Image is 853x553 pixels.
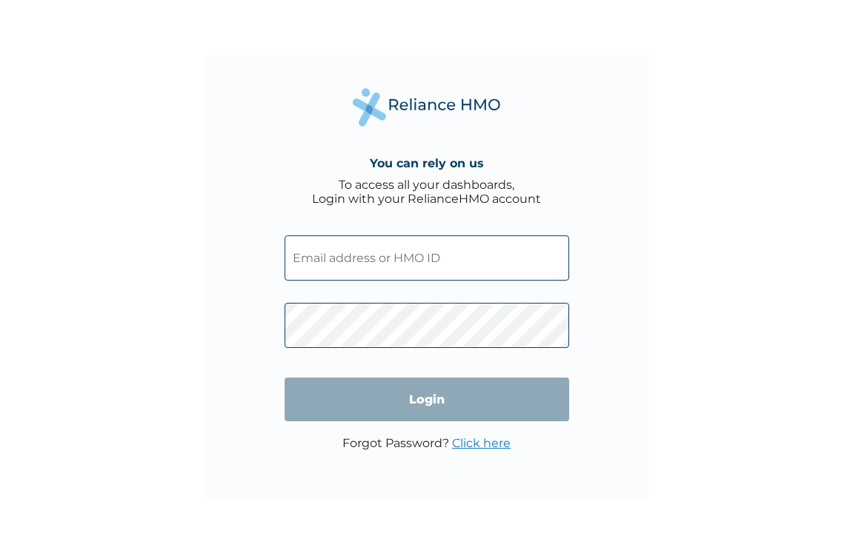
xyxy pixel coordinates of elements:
input: Login [285,378,569,421]
h4: You can rely on us [370,156,484,170]
img: Reliance Health's Logo [353,88,501,126]
input: Email address or HMO ID [285,235,569,281]
p: Forgot Password? [342,436,511,450]
div: To access all your dashboards, Login with your RelianceHMO account [312,178,541,206]
a: Click here [452,436,511,450]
